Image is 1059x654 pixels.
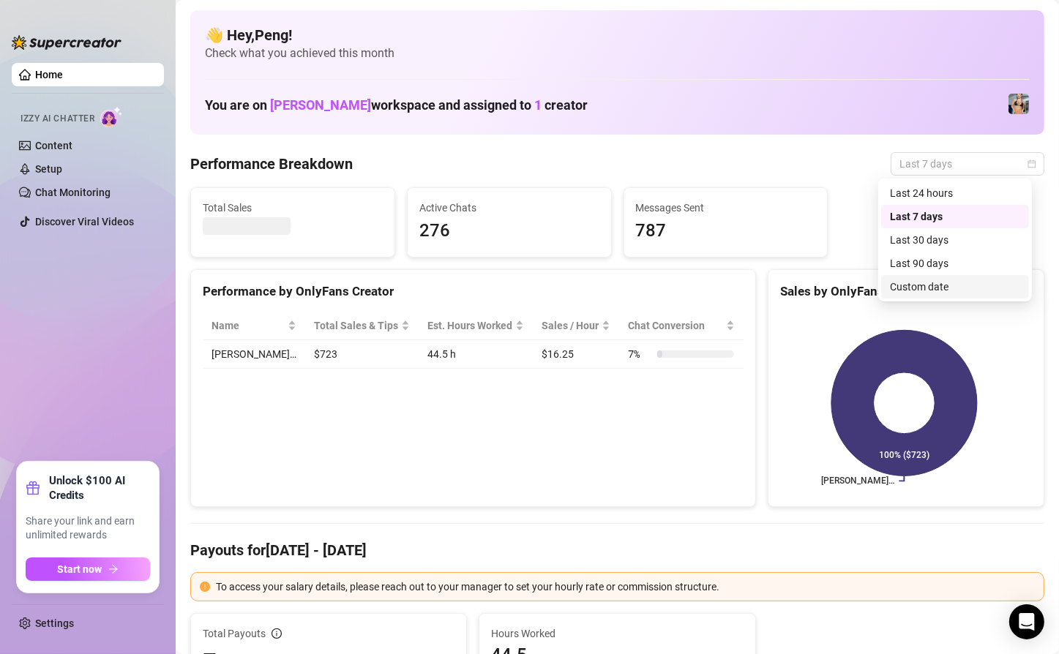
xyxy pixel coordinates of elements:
span: arrow-right [108,564,119,574]
span: Total Sales & Tips [314,317,398,334]
a: Discover Viral Videos [35,216,134,228]
div: Last 7 days [881,205,1029,228]
div: Custom date [881,275,1029,298]
span: gift [26,481,40,495]
th: Chat Conversion [619,312,743,340]
th: Name [203,312,305,340]
div: To access your salary details, please reach out to your manager to set your hourly rate or commis... [216,579,1035,595]
div: Last 7 days [890,208,1020,225]
img: AI Chatter [100,106,123,127]
span: exclamation-circle [200,582,210,592]
span: 276 [419,217,599,245]
div: Est. Hours Worked [427,317,512,334]
div: Last 30 days [890,232,1020,248]
td: 44.5 h [419,340,533,369]
h4: Performance Breakdown [190,154,353,174]
th: Total Sales & Tips [305,312,419,340]
span: [PERSON_NAME] [270,97,371,113]
div: Last 24 hours [890,185,1020,201]
div: Sales by OnlyFans Creator [780,282,1032,301]
span: calendar [1028,159,1036,168]
span: Total Sales [203,200,383,216]
td: $723 [305,340,419,369]
span: Total Payouts [203,625,266,642]
a: Content [35,140,72,151]
span: Share your link and earn unlimited rewards [26,514,150,543]
span: Hours Worked [491,625,743,642]
button: Start nowarrow-right [26,557,150,581]
a: Settings [35,617,74,629]
a: Chat Monitoring [35,187,111,198]
td: $16.25 [533,340,619,369]
span: Sales / Hour [542,317,599,334]
span: Check what you achieved this month [205,45,1030,61]
div: Performance by OnlyFans Creator [203,282,744,301]
div: Last 90 days [881,252,1029,275]
span: Izzy AI Chatter [20,112,94,126]
text: [PERSON_NAME]… [821,476,894,486]
div: Last 24 hours [881,181,1029,205]
div: Open Intercom Messenger [1009,604,1044,639]
img: logo-BBDzfeDw.svg [12,35,121,50]
td: [PERSON_NAME]… [203,340,305,369]
span: Start now [58,563,102,575]
div: Last 30 days [881,228,1029,252]
th: Sales / Hour [533,312,619,340]
span: info-circle [272,628,282,639]
a: Setup [35,163,62,175]
a: Home [35,69,63,80]
span: 1 [534,97,542,113]
h1: You are on workspace and assigned to creator [205,97,588,113]
span: Name [212,317,285,334]
div: Custom date [890,279,1020,295]
span: 787 [636,217,816,245]
span: Last 7 days [899,153,1036,175]
span: Messages Sent [636,200,816,216]
strong: Unlock $100 AI Credits [49,473,150,503]
span: Chat Conversion [628,317,722,334]
h4: Payouts for [DATE] - [DATE] [190,540,1044,560]
h4: 👋 Hey, Peng ! [205,25,1030,45]
span: 7 % [628,346,651,362]
div: Last 90 days [890,255,1020,271]
span: Active Chats [419,200,599,216]
img: Veronica [1009,94,1029,114]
